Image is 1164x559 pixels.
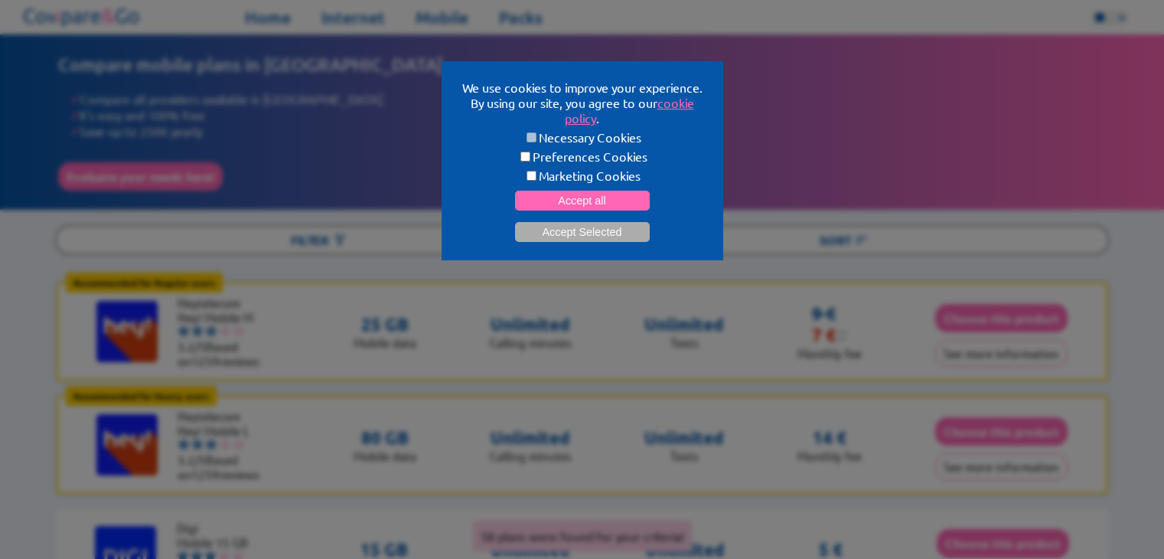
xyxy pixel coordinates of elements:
[565,95,694,126] a: cookie policy
[460,129,705,145] label: Necessary Cookies
[515,191,650,211] button: Accept all
[527,171,536,181] input: Marketing Cookies
[460,149,705,164] label: Preferences Cookies
[515,222,650,242] button: Accept Selected
[520,152,530,162] input: Preferences Cookies
[527,132,536,142] input: Necessary Cookies
[460,168,705,183] label: Marketing Cookies
[460,80,705,126] p: We use cookies to improve your experience. By using our site, you agree to our .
